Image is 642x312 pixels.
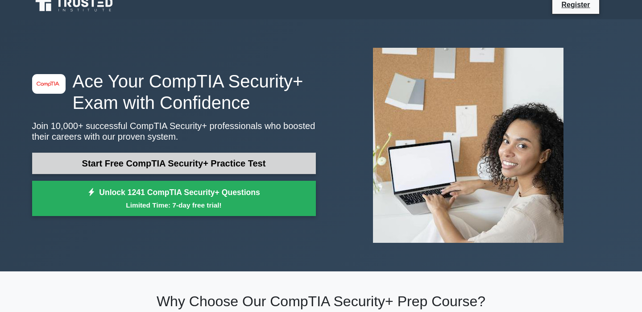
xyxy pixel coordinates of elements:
p: Join 10,000+ successful CompTIA Security+ professionals who boosted their careers with our proven... [32,121,316,142]
small: Limited Time: 7-day free trial! [43,200,305,210]
a: Unlock 1241 CompTIA Security+ QuestionsLimited Time: 7-day free trial! [32,181,316,216]
a: Start Free CompTIA Security+ Practice Test [32,153,316,174]
h2: Why Choose Our CompTIA Security+ Prep Course? [32,293,610,310]
h1: Ace Your CompTIA Security+ Exam with Confidence [32,71,316,113]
